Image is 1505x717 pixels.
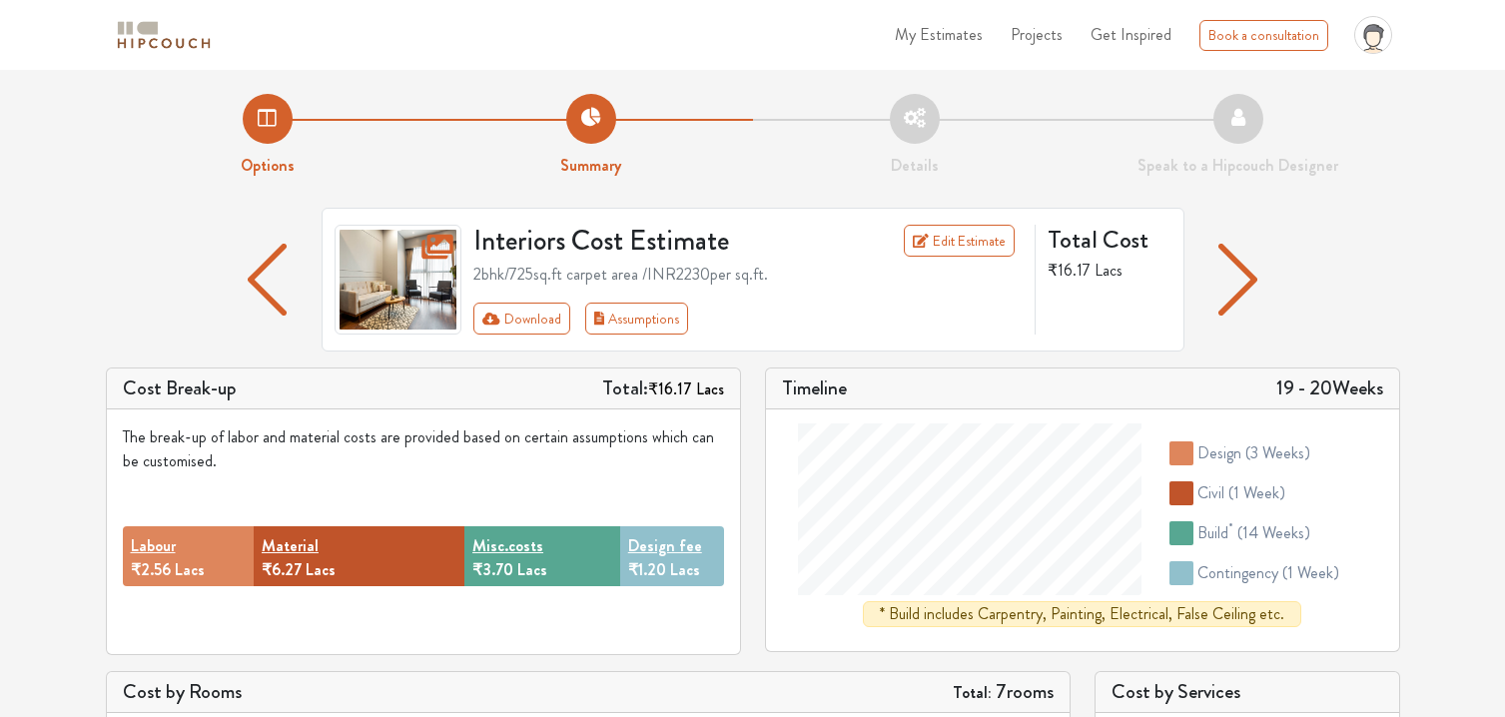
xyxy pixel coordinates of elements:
[895,23,983,46] span: My Estimates
[602,376,724,400] h5: Total:
[1199,20,1328,51] div: Book a consultation
[628,558,666,581] span: ₹1.20
[473,303,570,335] button: Download
[335,225,462,335] img: gallery
[114,13,214,58] span: logo-horizontal.svg
[670,558,700,581] span: Lacs
[1048,225,1167,255] h4: Total Cost
[473,263,1023,287] div: 2bhk / 725 sq.ft carpet area /INR 2230 per sq.ft.
[473,303,1023,335] div: Toolbar with button groups
[560,154,621,177] strong: Summary
[131,558,171,581] span: ₹2.56
[517,558,547,581] span: Lacs
[123,425,724,473] div: The break-up of labor and material costs are provided based on certain assumptions which can be c...
[863,601,1301,627] div: * Build includes Carpentry, Painting, Electrical, False Ceiling etc.
[175,558,205,581] span: Lacs
[1048,259,1091,282] span: ₹16.17
[248,244,287,316] img: arrow left
[1011,23,1063,46] span: Projects
[953,681,992,704] strong: Total:
[585,303,689,335] button: Assumptions
[1237,521,1310,544] span: ( 14 weeks )
[648,377,692,400] span: ₹16.17
[473,303,704,335] div: First group
[472,558,513,581] span: ₹3.70
[628,534,702,558] button: Design fee
[1197,561,1339,585] div: contingency
[114,18,214,53] img: logo-horizontal.svg
[241,154,295,177] strong: Options
[953,680,1054,704] h5: 7 rooms
[904,225,1015,257] a: Edit Estimate
[472,534,543,558] button: Misc.costs
[1245,441,1310,464] span: ( 3 weeks )
[1137,154,1338,177] strong: Speak to a Hipcouch Designer
[1218,244,1257,316] img: arrow left
[461,225,843,259] h3: Interiors Cost Estimate
[1197,521,1310,545] div: build
[1095,259,1123,282] span: Lacs
[131,534,176,558] button: Labour
[123,376,237,400] h5: Cost Break-up
[1091,23,1171,46] span: Get Inspired
[262,558,302,581] span: ₹6.27
[1112,680,1383,704] h5: Cost by Services
[1276,376,1383,400] h5: 19 - 20 Weeks
[306,558,336,581] span: Lacs
[696,377,724,400] span: Lacs
[1197,441,1310,465] div: design
[891,154,939,177] strong: Details
[1282,561,1339,584] span: ( 1 week )
[123,680,242,704] h5: Cost by Rooms
[1228,481,1285,504] span: ( 1 week )
[782,376,847,400] h5: Timeline
[1197,481,1285,505] div: civil
[262,534,319,558] button: Material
